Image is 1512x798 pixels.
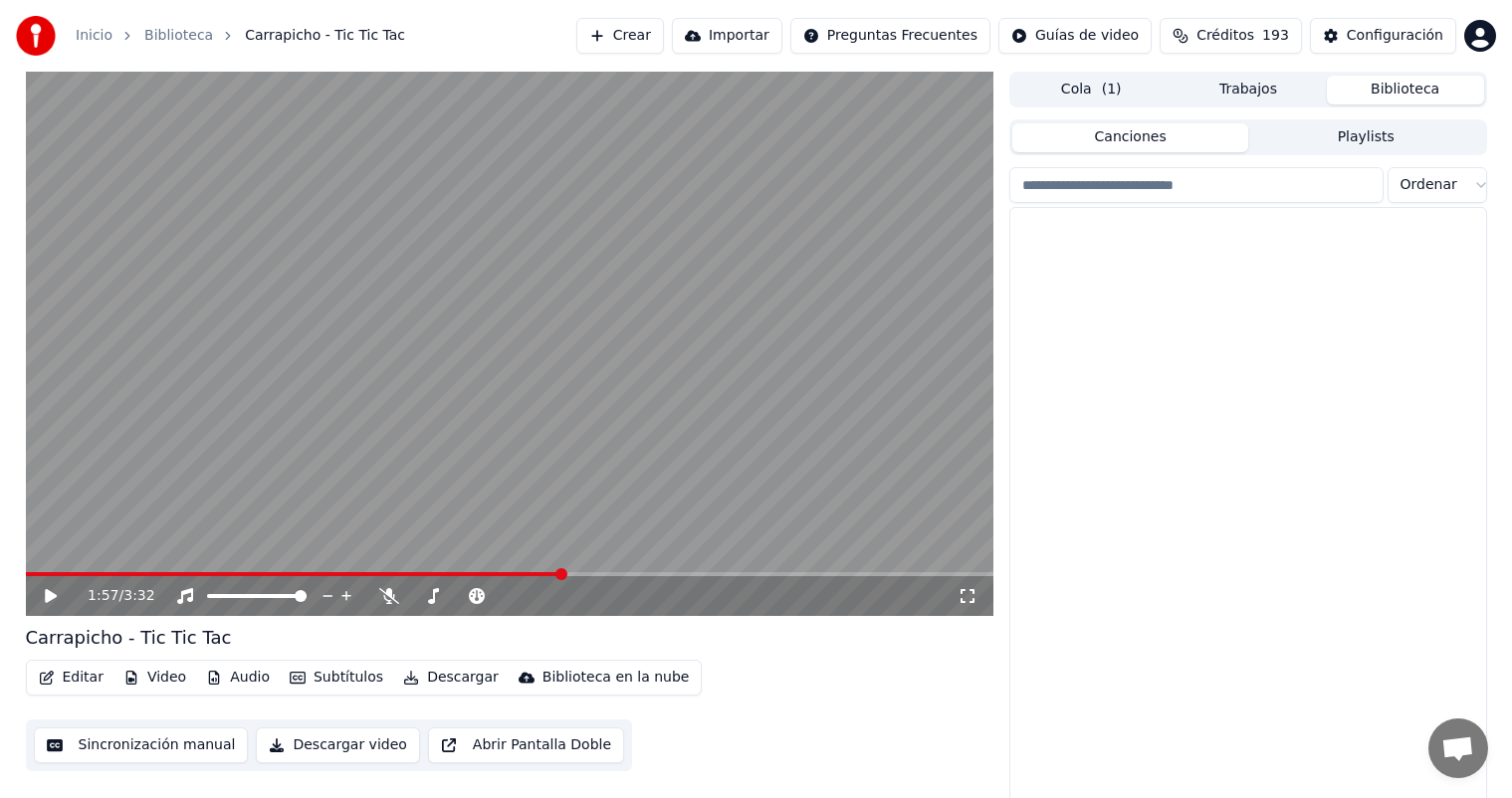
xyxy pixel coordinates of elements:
[1401,175,1457,195] span: Ordenar
[76,26,112,46] a: Inicio
[1170,76,1327,104] button: Trabajos
[144,26,213,46] a: Biblioteca
[1248,123,1484,152] button: Playlists
[31,664,111,692] button: Editar
[998,18,1152,54] button: Guías de video
[1102,80,1122,100] span: ( 1 )
[576,18,664,54] button: Crear
[1012,76,1170,104] button: Cola
[16,16,56,56] img: youka
[26,624,232,652] div: Carrapicho - Tic Tic Tac
[428,727,624,763] button: Abrir Pantalla Doble
[282,664,391,692] button: Subtítulos
[123,586,154,606] span: 3:32
[198,664,278,692] button: Audio
[88,586,118,606] span: 1:57
[76,26,405,46] nav: breadcrumb
[1327,76,1484,104] button: Biblioteca
[1262,26,1289,46] span: 193
[542,668,690,688] div: Biblioteca en la nube
[672,18,782,54] button: Importar
[1310,18,1456,54] button: Configuración
[1196,26,1254,46] span: Créditos
[395,664,507,692] button: Descargar
[245,26,405,46] span: Carrapicho - Tic Tic Tac
[1428,718,1488,778] div: Chat abierto
[34,727,249,763] button: Sincronización manual
[88,586,135,606] div: /
[1347,26,1443,46] div: Configuración
[256,727,419,763] button: Descargar video
[1160,18,1302,54] button: Créditos193
[790,18,990,54] button: Preguntas Frecuentes
[1012,123,1248,152] button: Canciones
[115,664,194,692] button: Video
